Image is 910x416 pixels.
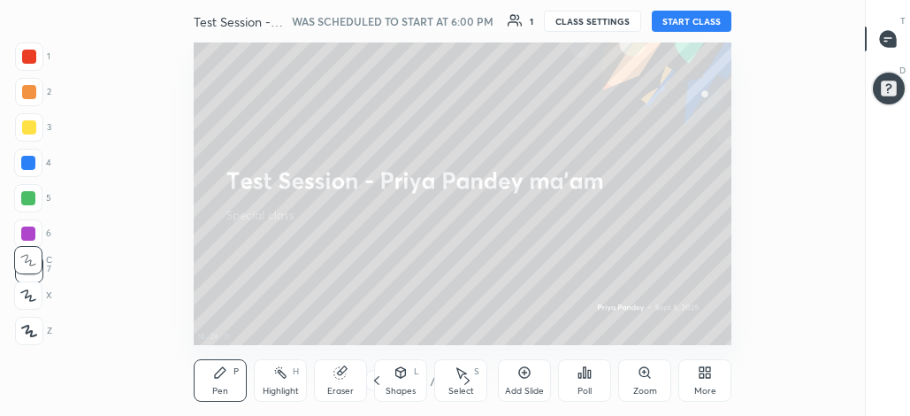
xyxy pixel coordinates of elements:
h4: Test Session - [PERSON_NAME] ma'am [194,13,285,30]
div: Eraser [327,387,354,396]
div: 5 [14,184,51,212]
div: L [414,367,419,376]
div: Shapes [386,387,416,396]
div: 1 [15,42,50,71]
div: H [293,367,299,376]
div: Z [15,317,52,345]
div: 3 [15,113,51,142]
div: Pen [212,387,228,396]
div: Poll [577,387,592,396]
div: S [474,367,479,376]
div: Highlight [263,387,299,396]
p: T [900,14,906,27]
button: CLASS SETTINGS [544,11,641,32]
div: 4 [14,149,51,177]
div: 6 [14,220,51,248]
div: More [694,387,716,396]
div: C [14,246,52,274]
div: P [233,367,239,376]
div: / [430,375,435,386]
div: X [14,281,52,310]
div: 2 [15,78,51,106]
button: START CLASS [652,11,731,32]
p: D [899,64,906,77]
div: 1 [530,17,533,26]
div: Select [448,387,474,396]
h5: WAS SCHEDULED TO START AT 6:00 PM [292,13,493,29]
div: Add Slide [505,387,544,396]
div: Zoom [633,387,657,396]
